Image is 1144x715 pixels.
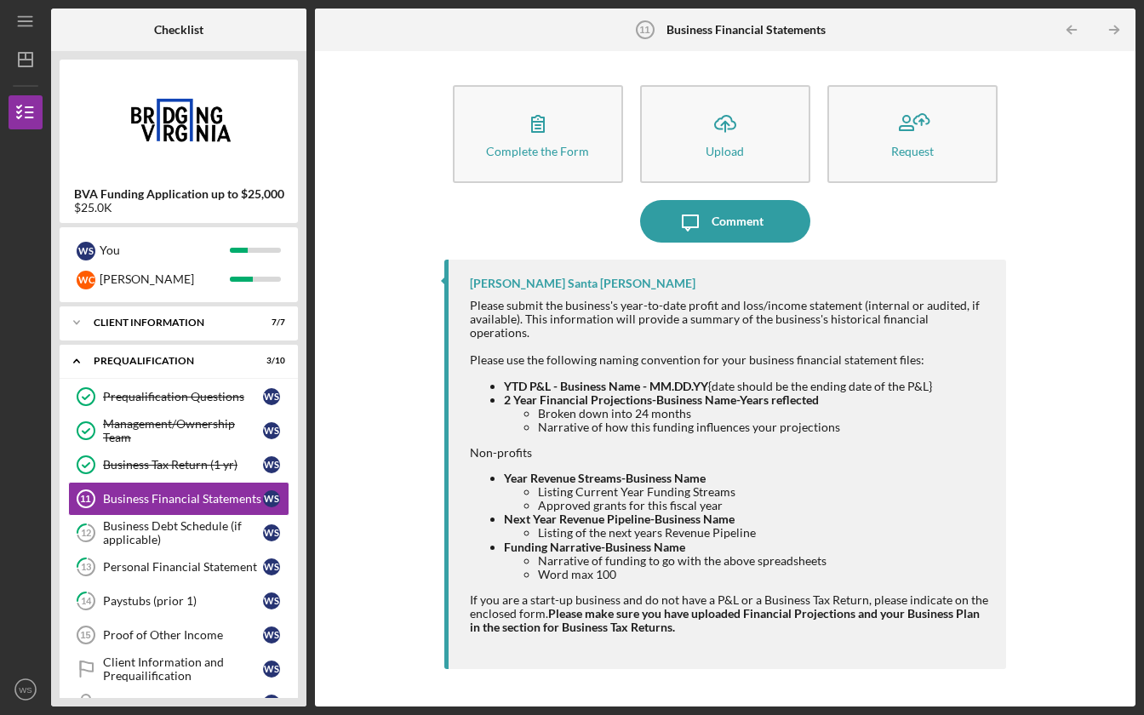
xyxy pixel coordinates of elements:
strong: YTD P&L - Business Name - MM.DD.YY [504,379,708,393]
b: BVA Funding Application up to $25,000 [74,187,284,201]
b: Business Financial Statements [666,23,826,37]
div: Client Information [94,317,243,328]
div: Complete the Form [486,145,589,157]
a: 11Business Financial StatementsWS [68,482,289,516]
a: 14Paystubs (prior 1)WS [68,584,289,618]
tspan: 15 [80,630,90,640]
button: Comment [640,200,810,243]
div: [PERSON_NAME] Santa [PERSON_NAME] [470,277,695,290]
div: W S [263,626,280,643]
div: Paystubs (prior 1) [103,594,263,608]
div: Non-profits [470,446,990,460]
div: W S [263,524,280,541]
tspan: 14 [81,596,92,607]
div: W C [77,271,95,289]
div: W S [263,661,280,678]
div: Request [891,145,934,157]
div: W S [263,592,280,609]
tspan: 11 [640,25,650,35]
strong: Year Revenue Streams-Business Name [504,471,706,485]
text: WS [19,685,31,695]
div: W S [263,456,280,473]
div: W S [263,558,280,575]
div: Prequalification Questions [103,390,263,403]
div: Comment [712,200,764,243]
div: Business Financial Statements [103,492,263,506]
a: 12Business Debt Schedule (if applicable)WS [68,516,289,550]
button: WS [9,672,43,706]
button: Request [827,85,998,183]
div: 3 / 10 [255,356,285,366]
tspan: 12 [81,528,91,539]
div: Pre-Qualification Follow-up [103,696,263,710]
div: $25.0K [74,201,284,214]
strong: Next Year Revenue Pipeline-Business Name [504,512,735,526]
a: 13Personal Financial StatementWS [68,550,289,584]
div: W S [263,490,280,507]
tspan: 13 [81,562,91,573]
div: Prequalification [94,356,243,366]
li: Approved grants for this fiscal year [538,499,990,512]
a: Management/Ownership TeamWS [68,414,289,448]
div: Business Tax Return (1 yr) [103,458,263,472]
li: Listing of the next years Revenue Pipeline [538,526,990,540]
tspan: 11 [80,494,90,504]
a: 15Proof of Other IncomeWS [68,618,289,652]
a: Prequalification QuestionsWS [68,380,289,414]
li: Narrative of how this funding influences your projections [538,420,990,434]
div: 7 / 7 [255,317,285,328]
div: Please use the following naming convention for your business financial statement files: [470,353,990,367]
div: [PERSON_NAME] [100,265,230,294]
button: Complete the Form [453,85,623,183]
div: W S [263,422,280,439]
div: Business Debt Schedule (if applicable) [103,519,263,546]
img: Product logo [60,68,298,170]
strong: Funding Narrative-Business Name [504,540,685,554]
a: Client Information and PrequailificationWS [68,652,289,686]
div: If you are a start-up business and do not have a P&L or a Business Tax Return, please indicate on... [470,593,990,634]
div: W S [263,388,280,405]
li: {date should be the ending date of the P&L} [504,380,990,393]
div: Upload [706,145,744,157]
div: Please submit the business's year-to-date profit and loss/income statement (internal or audited, ... [470,299,990,340]
li: Listing Current Year Funding Streams [538,485,990,499]
b: Checklist [154,23,203,37]
div: You [100,236,230,265]
div: W S [77,242,95,260]
div: Personal Financial Statement [103,560,263,574]
li: Narrative of funding to go with the above spreadsheets [538,554,990,568]
li: Word max 100 [538,568,990,581]
div: Management/Ownership Team [103,417,263,444]
a: Business Tax Return (1 yr)WS [68,448,289,482]
strong: 2 Year Financial Projections-Business Name-Years reflected [504,392,819,407]
strong: Please make sure you have uploaded Financial Projections and your Business Plan in the section fo... [470,606,980,634]
div: Proof of Other Income [103,628,263,642]
li: Broken down into 24 months [538,407,990,420]
div: Client Information and Prequailification [103,655,263,683]
button: Upload [640,85,810,183]
div: W S [263,695,280,712]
